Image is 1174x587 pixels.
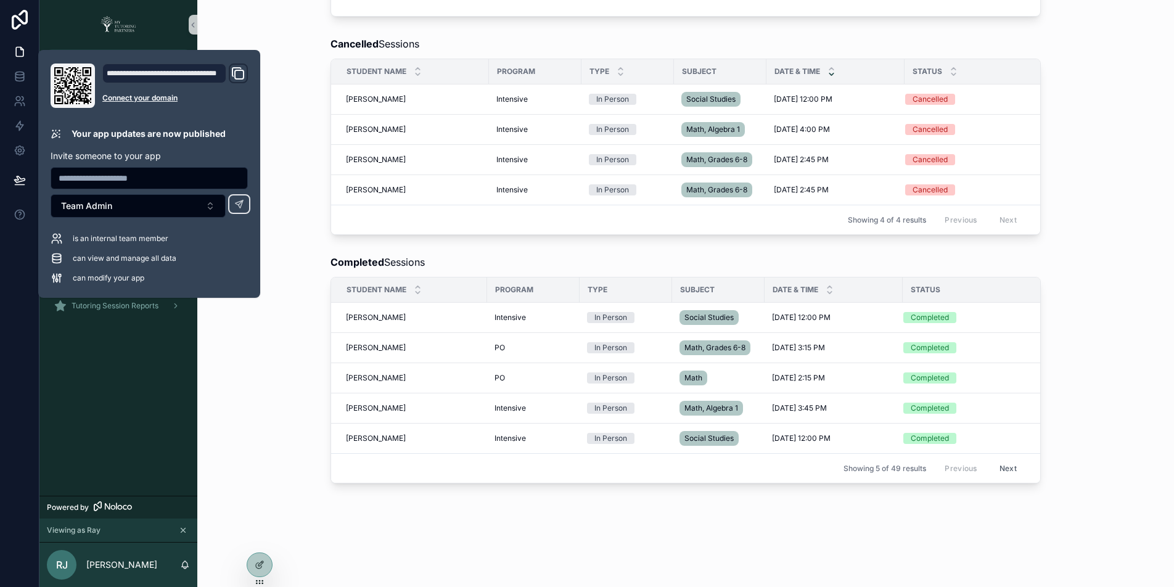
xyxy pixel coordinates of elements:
span: [PERSON_NAME] [346,313,406,322]
p: [PERSON_NAME] [86,559,157,571]
span: Intensive [496,155,528,165]
a: In Person [587,372,665,384]
span: Student Name [347,67,406,76]
span: can view and manage all data [73,253,176,263]
span: Social Studies [684,313,734,322]
span: Intensive [495,313,526,322]
span: [DATE] 2:45 PM [774,155,829,165]
span: Student Name [347,285,406,295]
button: Jump to...K [47,49,190,72]
span: PO [495,373,505,383]
span: Intensive [496,94,528,104]
div: Cancelled [913,184,948,195]
span: [PERSON_NAME] [346,155,406,165]
strong: Completed [330,256,384,268]
span: Subject [680,285,715,295]
span: Math, Algebra 1 [684,403,738,413]
a: [PERSON_NAME] [346,313,480,322]
span: Date & Time [774,67,820,76]
strong: Cancelled [330,38,379,50]
span: Intensive [495,433,526,443]
a: Completed [903,403,1036,414]
span: [DATE] 3:15 PM [772,343,825,353]
a: Social Studies [679,429,757,448]
div: Completed [911,433,949,444]
div: In Person [596,154,629,165]
div: Completed [911,312,949,323]
div: In Person [596,124,629,135]
span: can modify your app [73,273,144,283]
span: Status [911,285,940,295]
a: In Person [587,312,665,323]
div: Cancelled [913,94,948,105]
button: Select Button [51,194,226,218]
p: Your app updates are now published [72,128,226,140]
span: Intensive [496,125,528,134]
div: In Person [594,342,627,353]
div: Completed [911,372,949,384]
a: [DATE] 3:45 PM [772,403,895,413]
span: Sessions [330,255,425,269]
span: Program [495,285,533,295]
a: Powered by [39,496,197,519]
span: PO [495,343,505,353]
span: [PERSON_NAME] [346,403,406,413]
div: Completed [911,342,949,353]
a: [DATE] 12:00 PM [772,433,895,443]
span: [DATE] 12:00 PM [774,94,832,104]
span: [PERSON_NAME] [346,125,406,134]
a: In Person [587,342,665,353]
span: Showing 5 of 49 results [844,464,926,474]
span: Math, Grades 6-8 [684,343,745,353]
span: Subject [682,67,716,76]
a: Math [679,368,757,388]
span: [DATE] 12:00 PM [772,433,831,443]
a: In Person [587,403,665,414]
span: [PERSON_NAME] [346,343,406,353]
a: PO [495,343,572,353]
a: Math, Grades 6-8 [679,338,757,358]
div: In Person [596,184,629,195]
span: Social Studies [686,94,736,104]
span: Viewing as Ray [47,525,101,535]
a: [DATE] 3:15 PM [772,343,895,353]
a: [PERSON_NAME] [346,433,480,443]
span: Powered by [47,503,89,512]
span: [DATE] 3:45 PM [772,403,827,413]
a: [PERSON_NAME] [346,403,480,413]
span: Math, Algebra 1 [686,125,740,134]
a: Intensive [495,433,572,443]
a: Social Studies [679,308,757,327]
span: Status [913,67,942,76]
span: Math, Grades 6-8 [686,155,747,165]
img: App logo [97,15,140,35]
a: Math, Algebra 1 [679,398,757,418]
div: In Person [594,312,627,323]
span: [PERSON_NAME] [346,94,406,104]
span: Sessions [330,36,419,51]
span: Social Studies [684,433,734,443]
a: [PERSON_NAME] [346,343,480,353]
div: In Person [594,433,627,444]
button: Next [991,459,1025,478]
p: Invite someone to your app [51,150,248,162]
span: Math, Grades 6-8 [686,185,747,195]
div: In Person [596,94,629,105]
span: [DATE] 12:00 PM [772,313,831,322]
span: [DATE] 2:45 PM [774,185,829,195]
span: Tutoring Session Reports [72,301,158,311]
a: Completed [903,342,1036,353]
a: In Person [587,433,665,444]
a: Completed [903,312,1036,323]
span: Type [588,285,607,295]
a: Completed [903,372,1036,384]
a: Tutoring Session Reports [47,295,190,317]
a: Intensive [495,313,572,322]
a: [DATE] 2:15 PM [772,373,895,383]
span: RJ [56,557,68,572]
span: Math [684,373,702,383]
span: is an internal team member [73,234,168,244]
span: Type [589,67,609,76]
div: Completed [911,403,949,414]
span: [DATE] 2:15 PM [772,373,825,383]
